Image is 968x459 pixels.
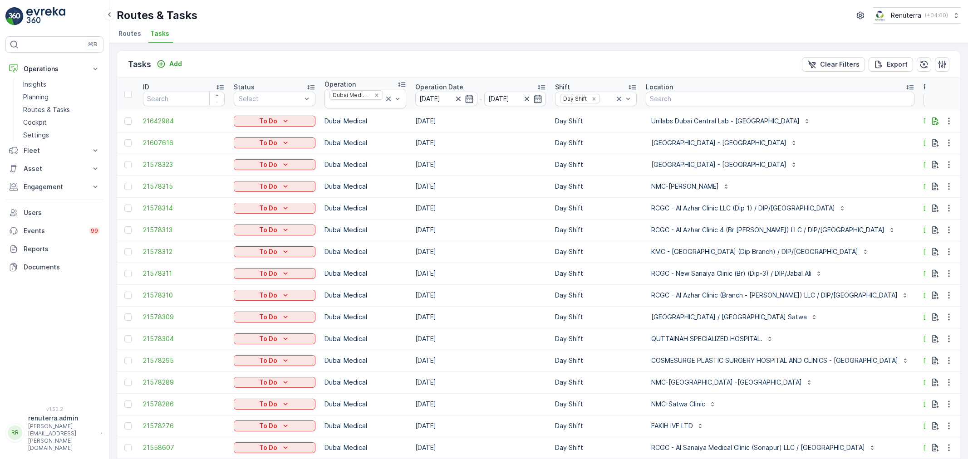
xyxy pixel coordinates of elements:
[143,138,225,147] a: 21607616
[169,59,182,68] p: Add
[646,223,901,237] button: RCGC - Al Azhar Clinic 4 (Br [PERSON_NAME]) LLC / DIP/[GEOGRAPHIC_DATA]
[560,94,588,103] div: Day Shift
[324,182,406,191] p: Dubai Medical
[20,129,103,142] a: Settings
[88,41,97,48] p: ⌘B
[124,379,132,386] div: Toggle Row Selected
[330,91,371,99] div: Dubai Medical
[234,355,315,366] button: To Do
[324,80,356,89] p: Operation
[411,328,550,350] td: [DATE]
[411,197,550,219] td: [DATE]
[143,291,225,300] a: 21578310
[411,284,550,306] td: [DATE]
[651,378,802,387] p: NMC-[GEOGRAPHIC_DATA] -[GEOGRAPHIC_DATA]
[24,244,100,254] p: Reports
[646,179,735,194] button: NMC-[PERSON_NAME]
[802,57,865,72] button: Clear Filters
[23,93,49,102] p: Planning
[234,137,315,148] button: To Do
[143,443,225,452] span: 21558607
[411,350,550,371] td: [DATE]
[555,378,637,387] p: Day Shift
[651,291,898,300] p: RCGC - Al Azhar Clinic (Branch - [PERSON_NAME]) LLC / DIP/[GEOGRAPHIC_DATA]
[555,138,637,147] p: Day Shift
[143,83,149,92] p: ID
[324,400,406,409] p: Dubai Medical
[24,64,85,73] p: Operations
[324,117,406,126] p: Dubai Medical
[555,117,637,126] p: Day Shift
[23,118,47,127] p: Cockpit
[234,268,315,279] button: To Do
[143,421,225,430] a: 21578276
[239,94,301,103] p: Select
[651,182,719,191] p: NMC-[PERSON_NAME]
[124,400,132,408] div: Toggle Row Selected
[555,160,637,169] p: Day Shift
[8,425,22,440] div: RR
[5,178,103,196] button: Engagement
[646,332,779,346] button: QUTTAINAH SPECIALIZED HOSPITAL.
[324,291,406,300] p: Dubai Medical
[646,201,851,215] button: RCGC - Al Azhar Clinic LLC (Dip 1) / DIP/[GEOGRAPHIC_DATA]
[24,164,85,173] p: Asset
[259,313,277,322] p: To Do
[143,269,225,278] span: 21578311
[143,378,225,387] a: 21578289
[143,247,225,256] span: 21578312
[26,7,65,25] img: logo_light-DOdMpM7g.png
[646,440,881,455] button: RCGC - Al Sanaiya Medical Clinic (Sonapur) LLC / [GEOGRAPHIC_DATA]
[153,59,186,69] button: Add
[372,92,382,99] div: Remove Dubai Medical
[124,313,132,321] div: Toggle Row Selected
[646,397,722,411] button: NMC-Satwa Clinic
[555,269,637,278] p: Day Shift
[869,57,913,72] button: Export
[5,204,103,222] a: Users
[646,136,803,150] button: [GEOGRAPHIC_DATA] - [GEOGRAPHIC_DATA]
[259,421,277,430] p: To Do
[646,375,818,390] button: NMC-[GEOGRAPHIC_DATA] -[GEOGRAPHIC_DATA]
[646,244,875,259] button: KMC - [GEOGRAPHIC_DATA] (Dip Branch) / DIP/[GEOGRAPHIC_DATA]
[234,333,315,344] button: To Do
[651,138,786,147] p: [GEOGRAPHIC_DATA] - [GEOGRAPHIC_DATA]
[651,400,705,409] p: NMC-Satwa Clinic
[646,288,914,303] button: RCGC - Al Azhar Clinic (Branch - [PERSON_NAME]) LLC / DIP/[GEOGRAPHIC_DATA]
[234,246,315,257] button: To Do
[324,204,406,213] p: Dubai Medical
[651,334,762,343] p: QUTTAINAH SPECIALIZED HOSPITAL.
[5,240,103,258] a: Reports
[646,266,828,281] button: RCGC - New Sanaiya Clinic (Br) (Dip-3) / DIP/Jabal Ali
[651,443,865,452] p: RCGC - Al Sanaiya Medical Clinic (Sonapur) LLC / [GEOGRAPHIC_DATA]
[23,80,46,89] p: Insights
[411,110,550,132] td: [DATE]
[143,160,225,169] span: 21578323
[124,357,132,364] div: Toggle Row Selected
[124,226,132,234] div: Toggle Row Selected
[259,138,277,147] p: To Do
[873,10,887,20] img: Screenshot_2024-07-26_at_13.33.01.png
[651,204,835,213] p: RCGC - Al Azhar Clinic LLC (Dip 1) / DIP/[GEOGRAPHIC_DATA]
[5,142,103,160] button: Fleet
[259,247,277,256] p: To Do
[124,117,132,125] div: Toggle Row Selected
[124,444,132,451] div: Toggle Row Selected
[411,154,550,176] td: [DATE]
[143,117,225,126] a: 21642984
[117,8,197,23] p: Routes & Tasks
[259,117,277,126] p: To Do
[411,393,550,415] td: [DATE]
[324,160,406,169] p: Dubai Medical
[415,92,477,106] input: dd/mm/yyyy
[234,116,315,127] button: To Do
[555,291,637,300] p: Day Shift
[234,442,315,453] button: To Do
[124,270,132,277] div: Toggle Row Selected
[20,91,103,103] a: Planning
[411,241,550,263] td: [DATE]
